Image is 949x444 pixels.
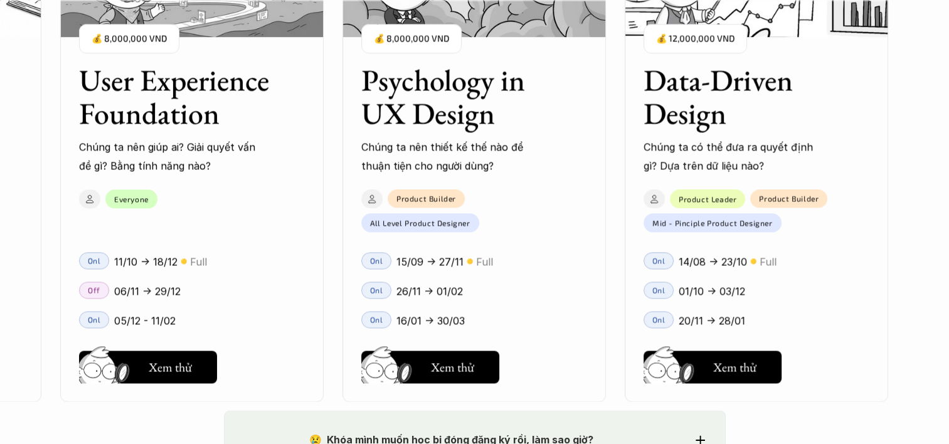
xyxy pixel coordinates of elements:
[656,31,734,48] p: 💰 12,000,000 VND
[370,218,470,227] p: All Level Product Designer
[361,137,543,176] p: Chúng ta nên thiết kế thế nào để thuận tiện cho người dùng?
[679,311,745,330] p: 20/11 -> 28/01
[644,64,838,130] h3: Data-Driven Design
[431,358,474,376] h5: Xem thử
[79,64,273,130] h3: User Experience Foundation
[679,194,736,203] p: Product Leader
[114,282,181,300] p: 06/11 -> 29/12
[361,346,499,383] a: Xem thử
[644,346,782,383] a: Xem thử
[652,218,773,227] p: Mid - Pinciple Product Designer
[370,256,383,265] p: Onl
[396,311,465,330] p: 16/01 -> 30/03
[396,252,464,271] p: 15/09 -> 27/11
[181,257,187,267] p: 🟡
[361,351,499,383] button: Xem thử
[467,257,473,267] p: 🟡
[644,351,782,383] button: Xem thử
[750,257,756,267] p: 🟡
[149,358,192,376] h5: Xem thử
[361,64,556,130] h3: Psychology in UX Design
[644,137,825,176] p: Chúng ta có thể đưa ra quyết định gì? Dựa trên dữ liệu nào?
[190,252,207,271] p: Full
[713,358,756,376] h5: Xem thử
[370,315,383,324] p: Onl
[374,31,449,48] p: 💰 8,000,000 VND
[79,137,261,176] p: Chúng ta nên giúp ai? Giải quyết vấn đề gì? Bằng tính năng nào?
[759,194,819,203] p: Product Builder
[79,351,217,383] button: Xem thử
[396,282,463,300] p: 26/11 -> 01/02
[476,252,493,271] p: Full
[79,346,217,383] a: Xem thử
[114,194,149,203] p: Everyone
[652,315,665,324] p: Onl
[114,311,176,330] p: 05/12 - 11/02
[760,252,777,271] p: Full
[679,252,747,271] p: 14/08 -> 23/10
[92,31,167,48] p: 💰 8,000,000 VND
[652,285,665,294] p: Onl
[679,282,745,300] p: 01/10 -> 03/12
[652,256,665,265] p: Onl
[114,252,178,271] p: 11/10 -> 18/12
[370,285,383,294] p: Onl
[396,194,456,203] p: Product Builder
